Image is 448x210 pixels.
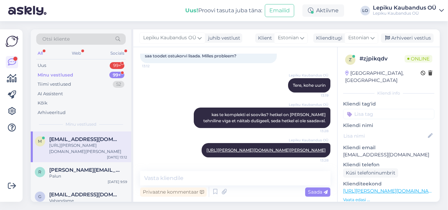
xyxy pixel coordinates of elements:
div: Arhiveeritud [38,109,66,116]
div: Palun [49,173,127,179]
div: Web [71,49,83,58]
p: Klienditeekond [343,180,434,187]
div: Klient [255,34,272,42]
span: 13:28 [303,158,328,163]
div: 99+ [110,62,124,69]
span: raina.kononenko@hotmail.com [49,167,120,173]
div: Tiimi vestlused [38,81,71,88]
div: Privaatne kommentaar [140,187,207,197]
div: Arhiveeri vestlus [381,33,434,43]
div: juhib vestlust [205,34,240,42]
span: Online [405,55,432,62]
span: Lepiku Kaubandus OÜ [143,34,196,42]
b: Uus! [185,7,198,14]
span: Otsi kliente [42,36,70,43]
span: Estonian [348,34,369,42]
a: [URL][PERSON_NAME][DOMAIN_NAME][PERSON_NAME] [206,148,326,153]
span: z [349,57,352,62]
div: AI Assistent [38,90,63,97]
div: Küsi telefoninumbrit [343,168,398,178]
span: Estonian [278,34,299,42]
span: maarika.tiik@hotmail.com [49,136,120,142]
div: Klienditugi [313,34,342,42]
span: r [39,169,42,174]
a: [URL][PERSON_NAME][DOMAIN_NAME] [343,188,437,194]
div: [DATE] 9:59 [108,179,127,184]
div: [GEOGRAPHIC_DATA], [GEOGRAPHIC_DATA] [345,70,421,84]
div: Kliendi info [343,90,434,96]
button: Emailid [265,4,294,17]
span: Lepiku Kaubandus OÜ [289,102,328,107]
span: m [38,139,42,144]
img: Askly Logo [5,35,18,48]
span: 13:12 [142,64,168,69]
span: g [39,194,42,199]
p: Kliendi tag'id [343,100,434,108]
p: Kliendi email [343,144,434,151]
span: Lepiku Kaubandus OÜ [289,138,328,143]
div: LO [361,6,370,15]
span: kas te komplekti ei sooviks? hetkel on [PERSON_NAME] tehniline viga et näitab dušigeeli, seda het... [203,112,327,123]
span: gerlyroon@gmail.com [49,192,120,198]
div: 52 [113,81,124,88]
span: Tere, kohe uurin [293,83,326,88]
div: Lepiku Kaubandus OÜ [373,5,436,11]
div: Kõik [38,100,47,107]
div: Vabandame [49,198,127,204]
a: Lepiku Kaubandus OÜLepiku Kaubandus OÜ [373,5,444,16]
div: Proovi tasuta juba täna: [185,6,262,15]
span: 13:28 [303,128,328,134]
div: 99+ [109,72,124,79]
div: [DATE] 13:12 [107,155,127,160]
div: Aktiivne [302,4,344,17]
span: Minu vestlused [66,121,96,127]
span: Saada [308,189,328,195]
div: # zjpikqdv [359,55,405,63]
span: 13:19 [303,93,328,98]
input: Lisa tag [343,109,434,119]
p: Kliendi telefon [343,161,434,168]
div: Minu vestlused [38,72,73,79]
p: Vaata edasi ... [343,197,434,203]
p: [EMAIL_ADDRESS][DOMAIN_NAME] [343,151,434,158]
div: Socials [109,49,126,58]
div: [URL][PERSON_NAME][DOMAIN_NAME][PERSON_NAME] [49,142,127,155]
input: Lisa nimi [343,132,426,140]
span: Lepiku Kaubandus OÜ [289,73,328,78]
p: Kliendi nimi [343,122,434,129]
div: Lepiku Kaubandus OÜ [373,11,436,16]
div: All [36,49,44,58]
div: Uus [38,62,46,69]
